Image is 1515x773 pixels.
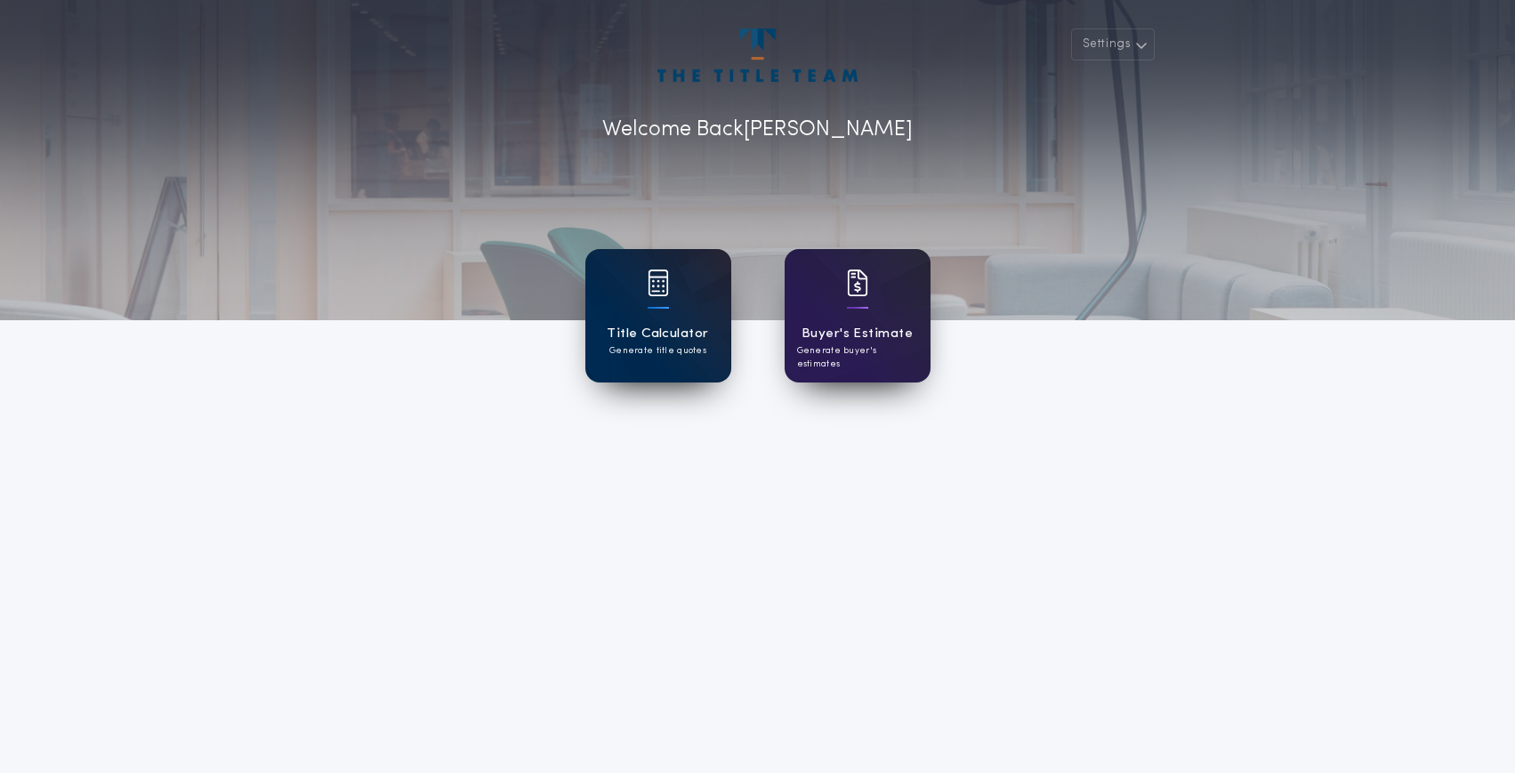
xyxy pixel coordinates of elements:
button: Settings [1071,28,1155,60]
p: Generate title quotes [609,344,706,358]
p: Generate buyer's estimates [797,344,918,371]
h1: Buyer's Estimate [802,324,913,344]
p: Welcome Back [PERSON_NAME] [602,114,913,146]
a: card iconBuyer's EstimateGenerate buyer's estimates [785,249,931,382]
img: card icon [648,270,669,296]
a: card iconTitle CalculatorGenerate title quotes [585,249,731,382]
h1: Title Calculator [607,324,708,344]
img: card icon [847,270,868,296]
img: account-logo [657,28,857,82]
